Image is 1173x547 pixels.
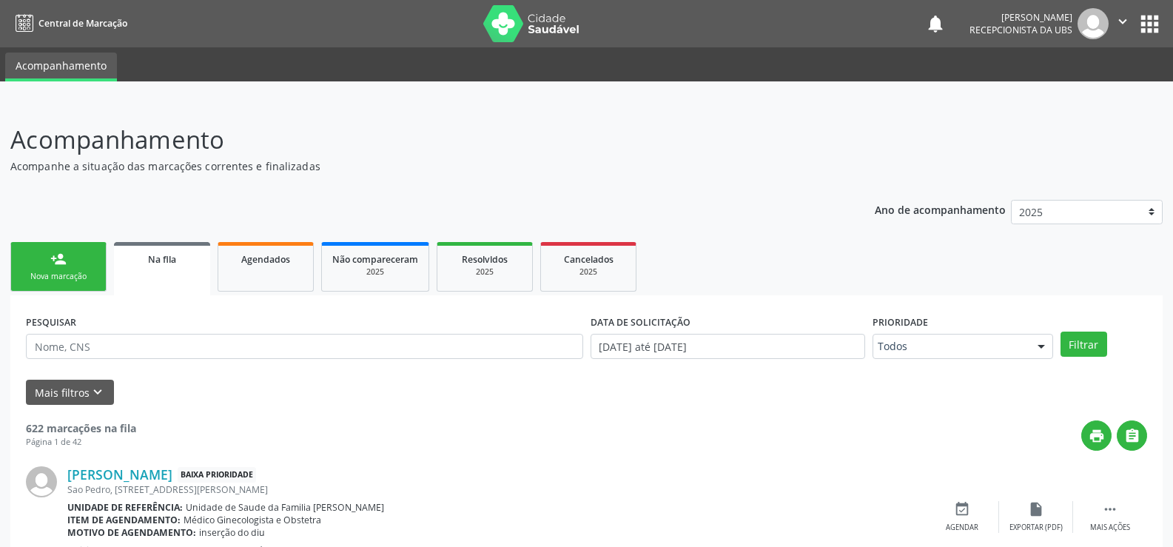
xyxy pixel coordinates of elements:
b: Unidade de referência: [67,501,183,514]
i:  [1115,13,1131,30]
span: inserção do diu [199,526,265,539]
button:  [1117,420,1147,451]
b: Item de agendamento: [67,514,181,526]
label: Prioridade [873,311,928,334]
div: [PERSON_NAME] [969,11,1072,24]
div: Mais ações [1090,523,1130,533]
div: 2025 [551,266,625,278]
button: Filtrar [1061,332,1107,357]
div: 2025 [448,266,522,278]
label: PESQUISAR [26,311,76,334]
i: insert_drive_file [1028,501,1044,517]
button:  [1109,8,1137,39]
div: Página 1 de 42 [26,436,136,449]
span: Baixa Prioridade [178,467,256,483]
span: Cancelados [564,253,614,266]
div: person_add [50,251,67,267]
i: print [1089,428,1105,444]
span: Unidade de Saude da Familia [PERSON_NAME] [186,501,384,514]
strong: 622 marcações na fila [26,421,136,435]
div: Exportar (PDF) [1009,523,1063,533]
a: [PERSON_NAME] [67,466,172,483]
button: print [1081,420,1112,451]
input: Nome, CNS [26,334,583,359]
p: Acompanhamento [10,121,817,158]
input: Selecione um intervalo [591,334,865,359]
label: DATA DE SOLICITAÇÃO [591,311,690,334]
i:  [1102,501,1118,517]
div: Nova marcação [21,271,95,282]
div: 2025 [332,266,418,278]
button: notifications [925,13,946,34]
span: Resolvidos [462,253,508,266]
div: Agendar [946,523,978,533]
span: Agendados [241,253,290,266]
span: Todos [878,339,1023,354]
div: Sao Pedro, [STREET_ADDRESS][PERSON_NAME] [67,483,925,496]
span: Recepcionista da UBS [969,24,1072,36]
button: Mais filtroskeyboard_arrow_down [26,380,114,406]
span: Médico Ginecologista e Obstetra [184,514,321,526]
a: Acompanhamento [5,53,117,81]
span: Central de Marcação [38,17,127,30]
i:  [1124,428,1140,444]
span: Não compareceram [332,253,418,266]
b: Motivo de agendamento: [67,526,196,539]
span: Na fila [148,253,176,266]
img: img [1078,8,1109,39]
button: apps [1137,11,1163,37]
img: img [26,466,57,497]
i: keyboard_arrow_down [90,384,106,400]
a: Central de Marcação [10,11,127,36]
i: event_available [954,501,970,517]
p: Ano de acompanhamento [875,200,1006,218]
p: Acompanhe a situação das marcações correntes e finalizadas [10,158,817,174]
